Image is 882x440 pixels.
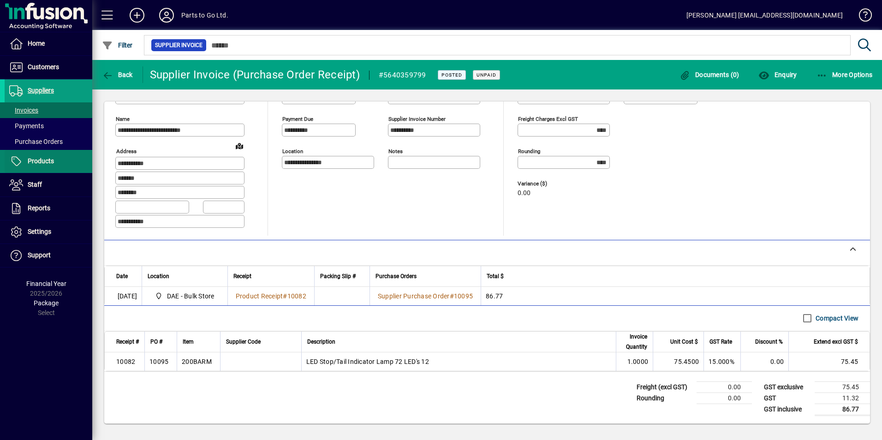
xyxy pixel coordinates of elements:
button: More Options [814,66,875,83]
span: Description [307,337,335,347]
td: GST inclusive [759,404,815,415]
a: Home [5,32,92,55]
span: Reports [28,204,50,212]
mat-label: Freight charges excl GST [518,116,578,122]
td: 0.00 [740,352,788,371]
span: More Options [816,71,873,78]
span: Package [34,299,59,307]
span: # [450,292,454,300]
a: Support [5,244,92,267]
span: Settings [28,228,51,235]
mat-label: Notes [388,148,403,155]
div: Date [116,271,136,281]
mat-label: Payment due [282,116,313,122]
a: Supplier Purchase Order#10095 [375,291,476,301]
td: 11.32 [815,392,870,404]
span: Packing Slip # [320,271,356,281]
span: Back [102,71,133,78]
td: LED Stop/Tail Indicator Lamp 72 LED's 12 [301,352,616,371]
span: Unpaid [477,72,496,78]
td: Rounding [632,392,697,404]
app-page-header-button: Back [92,66,143,83]
span: DAE - Bulk Store [151,291,218,302]
td: 86.77 [815,404,870,415]
button: Documents (0) [677,66,742,83]
td: 75.45 [815,381,870,392]
div: Supplier Invoice (Purchase Order Receipt) [150,67,360,82]
td: 1.0000 [616,352,653,371]
a: Purchase Orders [5,134,92,149]
div: [PERSON_NAME] [EMAIL_ADDRESS][DOMAIN_NAME] [686,8,843,23]
span: 10095 [454,292,473,300]
td: 10082 [105,352,144,371]
span: Payments [9,122,44,130]
td: 15.000% [703,352,740,371]
td: 0.00 [697,381,752,392]
a: Payments [5,118,92,134]
span: Filter [102,42,133,49]
td: 0.00 [697,392,752,404]
div: Total $ [487,271,858,281]
td: 75.45 [788,352,870,371]
button: Profile [152,7,181,24]
span: Receipt [233,271,251,281]
span: Date [116,271,128,281]
label: Compact View [814,314,858,323]
span: Supplier Purchase Order [378,292,450,300]
td: GST exclusive [759,381,815,392]
a: Knowledge Base [852,2,870,32]
span: Support [28,251,51,259]
div: Receipt [233,271,309,281]
span: Financial Year [26,280,66,287]
td: 10095 [144,352,177,371]
a: Products [5,150,92,173]
a: Product Receipt#10082 [232,291,310,301]
a: View on map [232,138,247,153]
span: PO # [150,337,162,347]
td: GST [759,392,815,404]
span: [DATE] [118,291,137,301]
span: Supplier Code [226,337,261,347]
span: Purchase Orders [375,271,417,281]
mat-label: Supplier invoice number [388,116,446,122]
span: GST Rate [709,337,732,347]
span: Total $ [487,271,504,281]
td: 75.4500 [653,352,703,371]
span: Documents (0) [679,71,739,78]
span: Posted [441,72,462,78]
button: Filter [100,37,135,54]
span: 0.00 [518,190,530,197]
span: Product Receipt [236,292,283,300]
button: Add [122,7,152,24]
button: Enquiry [756,66,799,83]
span: Invoices [9,107,38,114]
button: Back [100,66,135,83]
span: Purchase Orders [9,138,63,145]
span: DAE - Bulk Store [167,291,215,301]
span: Home [28,40,45,47]
a: Reports [5,197,92,220]
mat-label: Location [282,148,303,155]
a: Settings [5,220,92,244]
span: Supplier Invoice [155,41,203,50]
span: Extend excl GST $ [814,337,858,347]
div: Parts to Go Ltd. [181,8,228,23]
a: Staff [5,173,92,196]
td: 86.77 [481,287,870,305]
div: 200BARM [182,357,212,366]
span: Unit Cost $ [670,337,698,347]
a: Invoices [5,102,92,118]
mat-label: Rounding [518,148,540,155]
span: Variance ($) [518,181,573,187]
span: # [283,292,287,300]
span: Customers [28,63,59,71]
span: Enquiry [758,71,797,78]
mat-label: Name [116,116,130,122]
div: #5640359799 [379,68,426,83]
a: Customers [5,56,92,79]
span: Discount % [755,337,783,347]
span: 10082 [287,292,306,300]
span: Products [28,157,54,165]
span: Location [148,271,169,281]
td: Freight (excl GST) [632,381,697,392]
